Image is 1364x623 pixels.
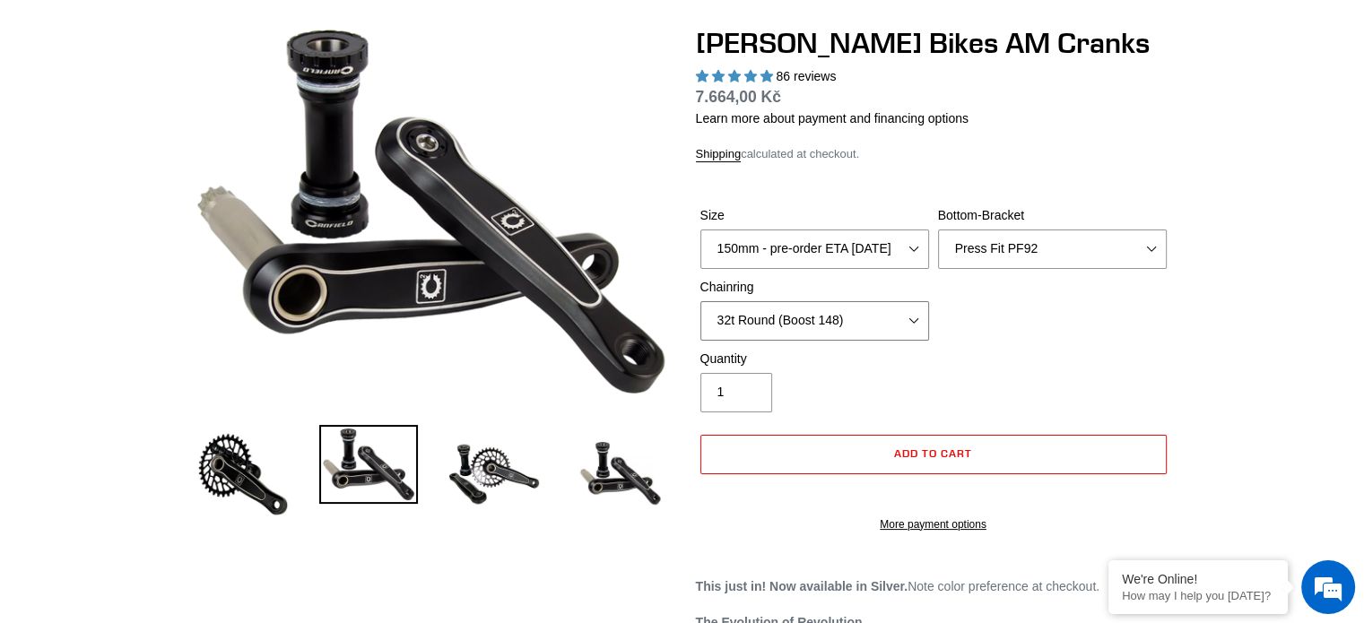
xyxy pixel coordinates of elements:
button: Add to cart [700,435,1167,474]
span: Add to cart [894,446,972,460]
img: Load image into Gallery viewer, Canfield Bikes AM Cranks [445,425,543,523]
p: How may I help you today? [1122,589,1274,602]
label: Bottom-Bracket [938,206,1167,225]
label: Size [700,206,929,225]
a: Shipping [696,147,742,162]
div: Chat with us now [120,100,328,124]
span: We're online! [104,194,248,375]
img: d_696896380_company_1647369064580_696896380 [57,90,102,134]
h1: [PERSON_NAME] Bikes AM Cranks [696,26,1171,60]
div: We're Online! [1122,572,1274,586]
img: Load image into Gallery viewer, CANFIELD-AM_DH-CRANKS [570,425,669,523]
a: More payment options [700,516,1167,532]
img: Load image into Gallery viewer, Canfield Cranks [319,425,418,504]
span: 86 reviews [776,69,836,83]
label: Chainring [700,278,929,297]
a: Learn more about payment and financing options [696,111,969,125]
textarea: Type your message and hit 'Enter' [9,425,342,488]
label: Quantity [700,350,929,368]
div: Navigation go back [20,99,47,125]
div: calculated at checkout. [696,145,1171,163]
span: 7.664,00 Kč [696,88,781,106]
p: Note color preference at checkout. [696,577,1171,596]
strong: This just in! Now available in Silver. [696,579,908,593]
img: Load image into Gallery viewer, Canfield Bikes AM Cranks [194,425,292,523]
div: Minimize live chat window [294,9,337,52]
span: 4.97 stars [696,69,777,83]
